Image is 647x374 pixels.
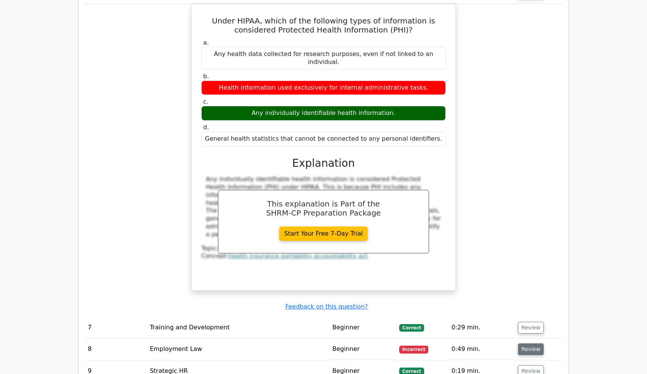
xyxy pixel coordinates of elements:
td: 0:49 min. [448,338,515,360]
a: health insurance portability accountability act [229,252,368,259]
span: Incorrect [399,346,428,353]
div: Topic: [201,245,446,253]
div: Any health data collected for research purposes, even if not linked to an individual. [201,47,446,70]
div: Concept: [201,252,446,260]
td: Employment Law [147,338,329,360]
td: Training and Development [147,317,329,338]
a: Feedback on this question? [285,303,368,310]
a: Start Your Free 7-Day Trial [279,227,368,241]
td: 7 [85,317,147,338]
h3: Explanation [206,157,441,170]
span: d. [203,124,209,131]
td: Beginner [329,317,396,338]
td: 0:29 min. [448,317,515,338]
div: Any individually identifiable health information is considered Protected Health Information (PHI)... [206,175,441,238]
div: Health information used exclusively for internal administrative tasks. [201,81,446,95]
button: Review [518,322,544,334]
button: Review [518,343,544,355]
span: a. [203,39,209,46]
span: c. [203,98,208,105]
span: b. [203,73,209,80]
td: Beginner [329,338,396,360]
div: Any individually identifiable health information. [201,106,446,121]
div: General health statistics that cannot be connected to any personal identifiers. [201,132,446,146]
span: Correct [399,324,424,332]
td: 8 [85,338,147,360]
h5: Under HIPAA, which of the following types of information is considered Protected Health Informati... [201,16,446,34]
